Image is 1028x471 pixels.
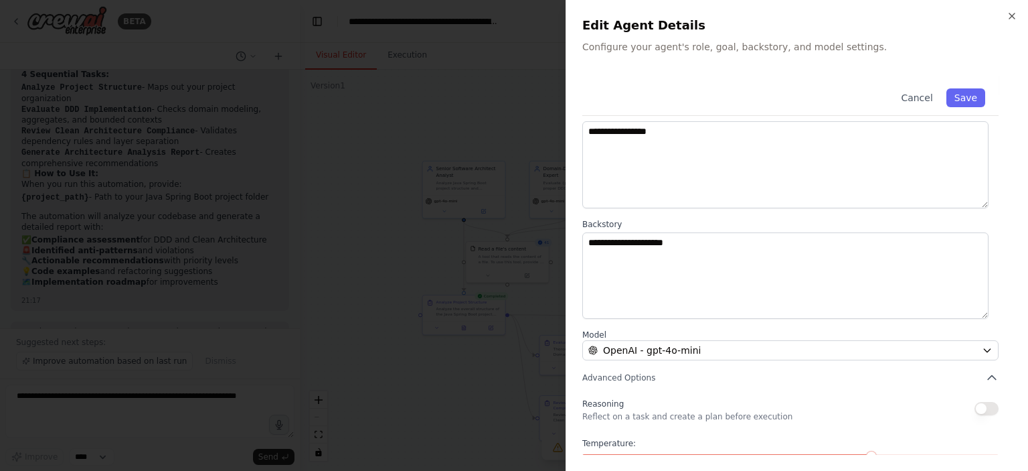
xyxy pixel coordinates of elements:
[603,344,701,357] span: OpenAI - gpt-4o-mini
[582,399,624,409] span: Reasoning
[582,40,1012,54] p: Configure your agent's role, goal, backstory, and model settings.
[582,219,999,230] label: Backstory
[582,373,655,383] span: Advanced Options
[946,88,985,107] button: Save
[893,88,940,107] button: Cancel
[582,438,636,449] span: Temperature:
[582,340,999,360] button: OpenAI - gpt-4o-mini
[582,371,999,385] button: Advanced Options
[582,16,1012,35] h2: Edit Agent Details
[582,330,999,340] label: Model
[582,411,792,422] p: Reflect on a task and create a plan before execution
